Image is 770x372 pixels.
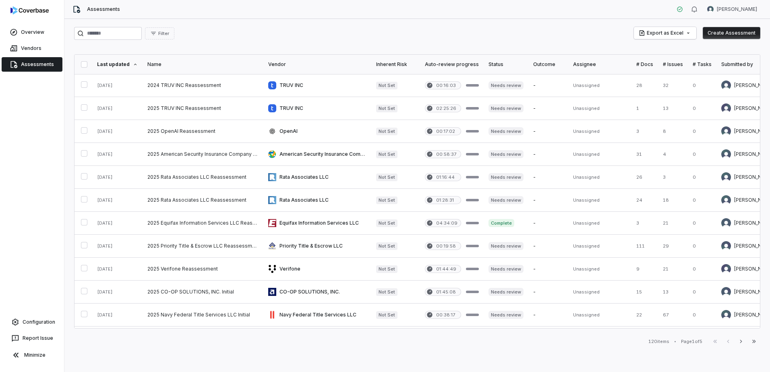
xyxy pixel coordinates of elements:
td: - [528,143,568,166]
div: # Docs [636,61,653,68]
img: Jason Boland avatar [721,103,731,113]
span: [PERSON_NAME] [717,6,757,12]
td: - [528,327,568,349]
span: Assessments [21,61,54,68]
button: Filter [145,27,174,39]
button: Report Issue [3,331,61,345]
td: - [528,120,568,143]
span: Filter [158,31,169,37]
td: - [528,74,568,97]
a: Overview [2,25,62,39]
img: Robert Latcham avatar [721,126,731,136]
div: 120 items [648,339,669,345]
span: Report Issue [23,335,53,341]
img: Jonathan Wann avatar [721,310,731,320]
div: • [674,339,676,344]
span: Minimize [24,352,46,358]
a: Configuration [3,315,61,329]
button: Create Assessment [703,27,760,39]
img: Jonathan Wann avatar [721,195,731,205]
button: Curtis Nohl avatar[PERSON_NAME] [702,3,762,15]
div: # Tasks [693,61,712,68]
div: Page 1 of 5 [681,339,702,345]
span: Assessments [87,6,120,12]
a: Vendors [2,41,62,56]
img: Curtis Nohl avatar [707,6,714,12]
td: - [528,189,568,212]
div: Auto-review progress [425,61,479,68]
td: - [528,166,568,189]
img: Michael Violante avatar [721,287,731,297]
button: Minimize [3,347,61,363]
td: - [528,235,568,258]
img: Jonathan Wann avatar [721,172,731,182]
div: Assignee [573,61,627,68]
img: Michael Violante avatar [721,81,731,90]
td: - [528,212,568,235]
div: Outcome [533,61,563,68]
button: Export as Excel [634,27,696,39]
td: - [528,97,568,120]
a: Assessments [2,57,62,72]
td: - [528,304,568,327]
div: Status [488,61,524,68]
div: # Issues [663,61,683,68]
img: logo-D7KZi-bG.svg [10,6,49,14]
div: Inherent Risk [376,61,415,68]
span: Overview [21,29,44,35]
img: Jason Boland avatar [721,264,731,274]
div: Vendor [268,61,366,68]
div: Last updated [97,61,138,68]
img: Jonathan Wann avatar [721,149,731,159]
td: - [528,281,568,304]
div: Name [147,61,259,68]
span: Configuration [23,319,55,325]
span: Vendors [21,45,41,52]
td: - [528,258,568,281]
img: Adam Hauseman avatar [721,218,731,228]
img: Robert Latcham avatar [721,241,731,251]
